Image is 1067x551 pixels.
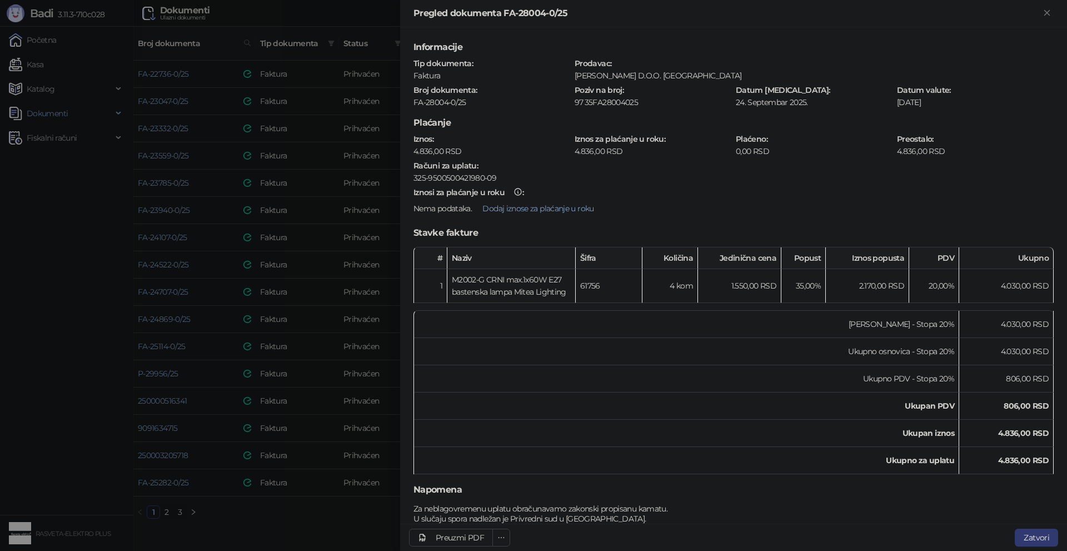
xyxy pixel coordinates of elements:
[736,134,767,144] strong: Plaćeno :
[959,269,1054,303] td: 4.030,00 RSD
[959,311,1054,338] td: 4.030,00 RSD
[998,455,1049,465] strong: 4.836,00 RSD
[414,338,959,365] td: Ukupno osnovica - Stopa 20%
[413,116,1054,130] h5: Plaćanje
[998,428,1049,438] strong: 4.836,00 RSD
[412,97,571,107] div: FA-28004-0/25
[896,97,1055,107] div: [DATE]
[574,71,1053,81] div: [PERSON_NAME] D.O.O. [GEOGRAPHIC_DATA]
[826,247,909,269] th: Iznos popusta
[452,274,571,298] div: M2002-G CRNI max.1x60W E27 bastenska lampa Mitea Lighting
[959,338,1054,365] td: 4.030,00 RSD
[1015,529,1058,547] button: Zatvori
[886,455,954,465] strong: Ukupno za uplatu
[414,311,959,338] td: [PERSON_NAME] - Stopa 20%
[698,247,781,269] th: Jedinična cena
[414,247,447,269] th: #
[642,247,698,269] th: Količina
[436,533,484,543] div: Preuzmi PDF
[413,134,433,144] strong: Iznos :
[959,365,1054,393] td: 806,00 RSD
[413,173,1054,183] div: 325-9500500421980-09
[447,247,576,269] th: Naziv
[412,71,571,81] div: Faktura
[413,7,1040,20] div: Pregled dokumenta FA-28004-0/25
[413,188,505,196] div: Iznosi za plaćanje u roku
[412,146,571,156] div: 4.836,00 RSD
[826,269,909,303] td: 2.170,00 RSD
[473,200,602,217] button: Dodaj iznose za plaćanje u roku
[909,247,959,269] th: PDV
[1040,7,1054,20] button: Zatvori
[575,58,611,68] strong: Prodavac :
[736,85,830,95] strong: Datum [MEDICAL_DATA] :
[413,85,477,95] strong: Broj dokumenta :
[574,97,584,107] div: 97
[781,269,826,303] td: 35,00%
[497,534,505,542] span: ellipsis
[698,269,781,303] td: 1.550,00 RSD
[735,97,894,107] div: 24. Septembar 2025.
[413,161,478,171] strong: Računi za uplatu :
[929,281,954,291] span: 20,00 %
[413,58,473,68] strong: Tip dokumenta :
[412,504,671,544] div: Za neblagovremenu uplatu obračunavamo zakonski propisanu kamatu. U slučaju spora nadležan je Priv...
[576,247,642,269] th: Šifra
[413,41,1054,54] h5: Informacije
[413,226,1054,240] h5: Stavke fakture
[903,428,954,438] strong: Ukupan iznos
[413,203,471,214] span: Nema podataka
[413,187,523,197] strong: :
[409,529,493,547] a: Preuzmi PDF
[781,247,826,269] th: Popust
[575,134,665,144] strong: Iznos za plaćanje u roku :
[414,365,959,393] td: Ukupno PDV - Stopa 20%
[1004,401,1049,411] strong: 806,00 RSD
[584,97,731,107] div: 35FA28004025
[905,401,954,411] strong: Ukupan PDV
[642,269,698,303] td: 4 kom
[735,146,894,156] div: 0,00 RSD
[576,269,642,303] td: 61756
[412,200,1055,217] div: .
[575,85,624,95] strong: Poziv na broj :
[413,483,1054,497] h5: Napomena
[897,85,951,95] strong: Datum valute :
[959,247,1054,269] th: Ukupno
[896,146,1055,156] div: 4.836,00 RSD
[897,134,934,144] strong: Preostalo :
[414,269,447,303] td: 1
[574,146,732,156] div: 4.836,00 RSD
